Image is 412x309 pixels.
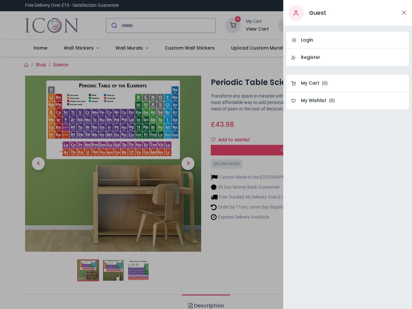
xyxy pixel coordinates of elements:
h6: Register [301,54,320,61]
h5: Guest [309,9,326,17]
button: Close [401,9,407,17]
h6: My Wishlist [301,98,326,104]
h6: My Cart [301,80,319,87]
span: ( ) [329,98,335,104]
span: 0 [331,98,333,103]
a: My Wishlist (0) [286,92,409,110]
span: ( ) [322,80,328,87]
a: Login [286,31,409,49]
a: My Cart (0) [286,74,409,92]
h6: Login [301,37,313,43]
a: Register [286,49,409,67]
span: 0 [323,80,326,86]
